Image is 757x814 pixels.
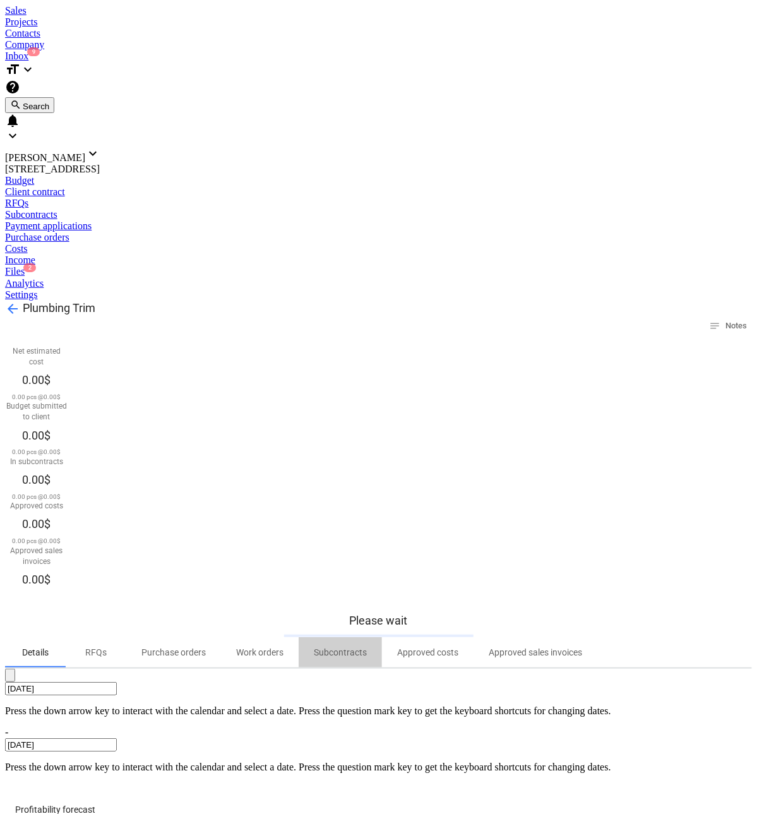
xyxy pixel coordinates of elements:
[5,289,752,301] a: Settings
[5,39,752,51] a: Company
[5,198,752,209] a: RFQs
[5,727,752,738] div: -
[5,401,68,422] p: Budget submitted to client
[5,220,752,232] a: Payment applications
[5,80,20,95] i: Knowledge base
[23,573,51,586] span: 0.00$
[284,613,474,628] p: Please wait
[23,373,51,386] span: 0.00$
[5,232,752,243] a: Purchase orders
[5,266,752,277] a: Files2
[5,346,68,368] p: Net estimated cost
[5,682,117,695] input: Start Date
[5,705,752,717] p: Press the down arrow key to interact with the calendar and select a date. Press the question mark...
[5,175,752,186] a: Budget
[5,738,117,751] input: End Date
[141,646,206,659] p: Purchase orders
[5,113,20,128] i: notifications
[694,753,757,814] iframe: Chat Widget
[20,646,51,659] p: Details
[5,537,68,545] p: 0.00 pcs @ 0.00$
[5,762,752,773] p: Press the down arrow key to interact with the calendar and select a date. Press the question mark...
[5,16,752,28] a: Projects
[5,301,20,316] span: arrow_back
[23,429,51,442] span: 0.00$
[23,473,51,486] span: 0.00$
[20,62,35,77] i: keyboard_arrow_down
[5,97,54,113] button: Search
[5,493,68,501] p: 0.00 pcs @ 0.00$
[704,316,752,336] button: Notes
[5,278,752,289] a: Analytics
[27,47,40,56] span: 9
[5,51,752,62] div: Inbox
[5,501,68,512] p: Approved costs
[489,646,582,659] p: Approved sales invoices
[5,28,752,39] a: Contacts
[23,263,36,272] span: 2
[236,646,283,659] p: Work orders
[5,62,20,77] i: format_size
[5,448,68,456] p: 0.00 pcs @ 0.00$
[5,186,752,198] a: Client contract
[5,152,85,163] span: [PERSON_NAME]
[314,646,367,659] p: Subcontracts
[5,457,68,467] p: In subcontracts
[81,646,111,659] p: RFQs
[5,254,752,266] a: Income
[709,319,747,333] span: Notes
[5,393,68,401] p: 0.00 pcs @ 0.00$
[709,320,720,332] span: notes
[5,209,752,220] a: Subcontracts
[5,669,15,682] button: Interact with the calendar and add the check-in date for your trip.
[5,243,752,254] a: Costs
[10,99,20,109] span: search
[23,517,51,530] span: 0.00$
[5,164,752,175] div: [STREET_ADDRESS]
[5,128,20,143] i: keyboard_arrow_down
[5,266,752,277] div: Files
[85,146,100,161] i: keyboard_arrow_down
[5,546,68,567] p: Approved sales invoices
[5,51,752,62] a: Inbox9
[397,646,458,659] p: Approved costs
[23,301,95,314] span: Plumbing Trim
[5,5,752,16] a: Sales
